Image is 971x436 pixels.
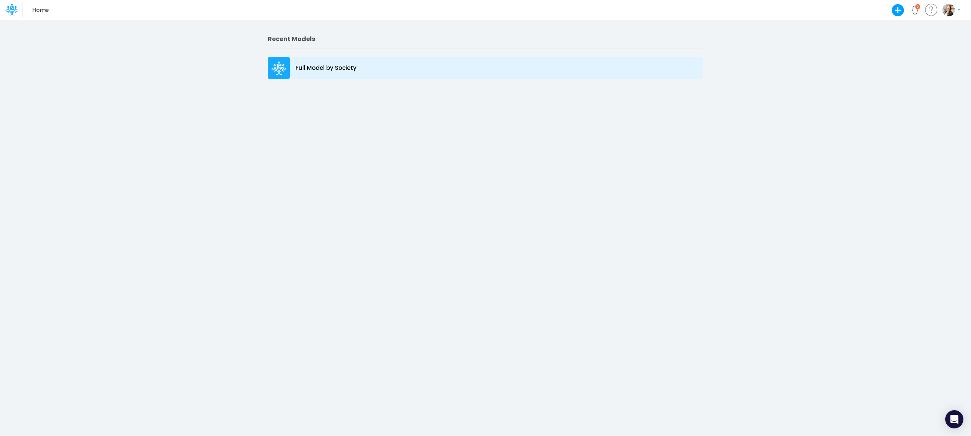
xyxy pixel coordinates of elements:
a: Full Model by Society [268,55,703,81]
div: Open Intercom Messenger [945,410,963,428]
div: 2 unread items [917,5,919,8]
h2: Recent Models [268,35,703,43]
p: Full Model by Society [295,64,357,73]
p: Home [32,6,49,14]
a: Notifications [911,6,919,14]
